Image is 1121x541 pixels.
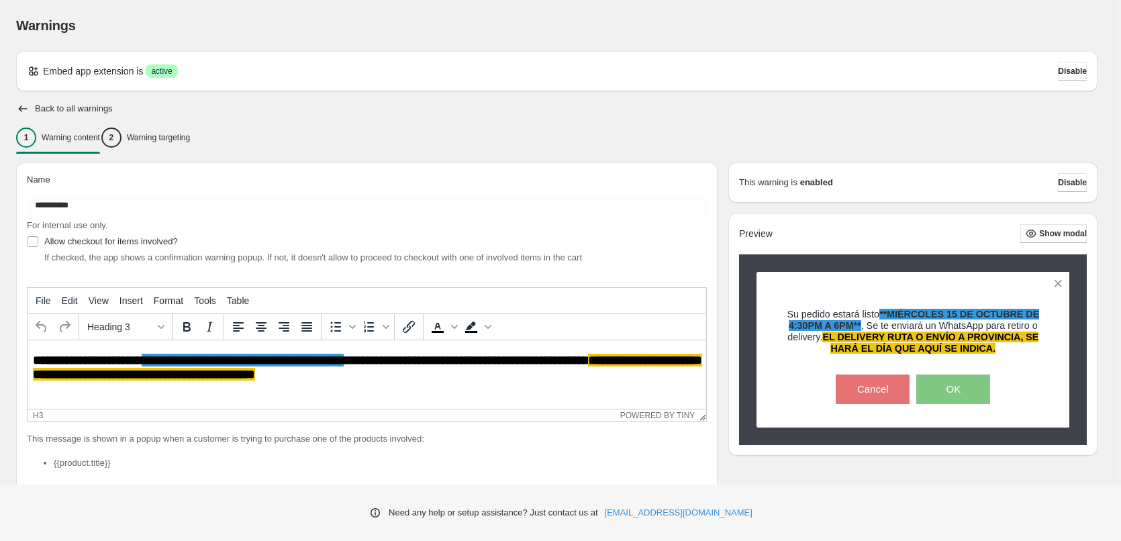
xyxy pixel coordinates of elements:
button: Align center [250,315,273,338]
p: This message is shown in a popup when a customer is trying to purchase one of the products involved: [27,432,707,446]
div: Text color [426,315,460,338]
p: Embed app extension is [43,64,143,78]
span: File [36,295,51,306]
span: Tools [194,295,216,306]
div: Numbered list [358,315,391,338]
button: Justify [295,315,318,338]
button: Formats [82,315,169,338]
button: Bold [175,315,198,338]
button: OK [916,375,990,404]
li: {{product.title}} [54,456,707,470]
iframe: Rich Text Area [28,340,706,409]
div: 1 [16,128,36,148]
button: Insert/edit link [397,315,420,338]
span: active [151,66,172,77]
span: Warnings [16,18,76,33]
a: Powered by Tiny [620,411,695,420]
button: 2Warning targeting [101,124,190,152]
div: Bullet list [324,315,358,338]
button: Cancel [836,375,910,404]
div: Background color [460,315,493,338]
span: Disable [1058,66,1087,77]
button: Italic [198,315,221,338]
h3: Su pedido estará listo , Se te enviará un WhatsApp para retiro o delivery. [780,309,1046,355]
strong: enabled [800,176,833,189]
button: Show modal [1020,224,1087,243]
span: If checked, the app shows a confirmation warning popup. If not, it doesn't allow to proceed to ch... [44,252,582,262]
button: Disable [1058,62,1087,81]
p: Warning content [42,132,100,143]
button: Disable [1058,173,1087,192]
span: View [89,295,109,306]
button: Align right [273,315,295,338]
p: Warning targeting [127,132,190,143]
h2: Preview [739,228,773,240]
span: Show modal [1039,228,1087,239]
a: [EMAIL_ADDRESS][DOMAIN_NAME] [605,506,752,520]
span: Table [227,295,249,306]
span: Allow checkout for items involved? [44,236,178,246]
div: 2 [101,128,121,148]
h2: Back to all warnings [35,103,113,114]
span: Disable [1058,177,1087,188]
span: Format [154,295,183,306]
button: Undo [30,315,53,338]
span: EL DELIVERY RUTA O ENVÍO A PROVINCIA, SE HARÁ EL DÍA QUE AQUÍ SE INDICA. [822,332,1038,354]
button: Align left [227,315,250,338]
div: Resize [695,409,706,421]
span: Heading 3 [87,322,153,332]
button: Redo [53,315,76,338]
p: This warning is [739,176,797,189]
span: Edit [62,295,78,306]
span: For internal use only. [27,220,107,230]
span: **MIÉRCOLES 15 DE OCTUBRE DE 4:30PM A 6PM** [789,309,1039,331]
div: h3 [33,411,43,420]
span: Insert [119,295,143,306]
button: 1Warning content [16,124,100,152]
span: Name [27,175,50,185]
